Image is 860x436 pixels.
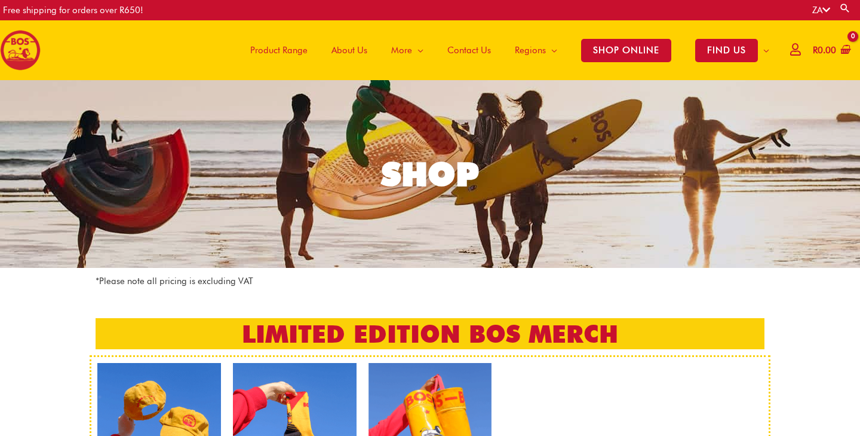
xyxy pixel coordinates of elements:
[238,20,320,80] a: Product Range
[810,37,851,64] a: View Shopping Cart, empty
[391,32,412,68] span: More
[812,5,830,16] a: ZA
[435,20,503,80] a: Contact Us
[839,2,851,14] a: Search button
[379,20,435,80] a: More
[515,32,546,68] span: Regions
[695,39,758,62] span: FIND US
[229,20,781,80] nav: Site Navigation
[96,318,764,349] h2: LIMITED EDITION BOS MERCH
[569,20,683,80] a: SHOP ONLINE
[250,32,308,68] span: Product Range
[813,45,836,56] bdi: 0.00
[813,45,818,56] span: R
[320,20,379,80] a: About Us
[503,20,569,80] a: Regions
[581,39,671,62] span: SHOP ONLINE
[96,274,764,289] p: *Please note all pricing is excluding VAT
[381,158,479,191] div: SHOP
[447,32,491,68] span: Contact Us
[331,32,367,68] span: About Us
